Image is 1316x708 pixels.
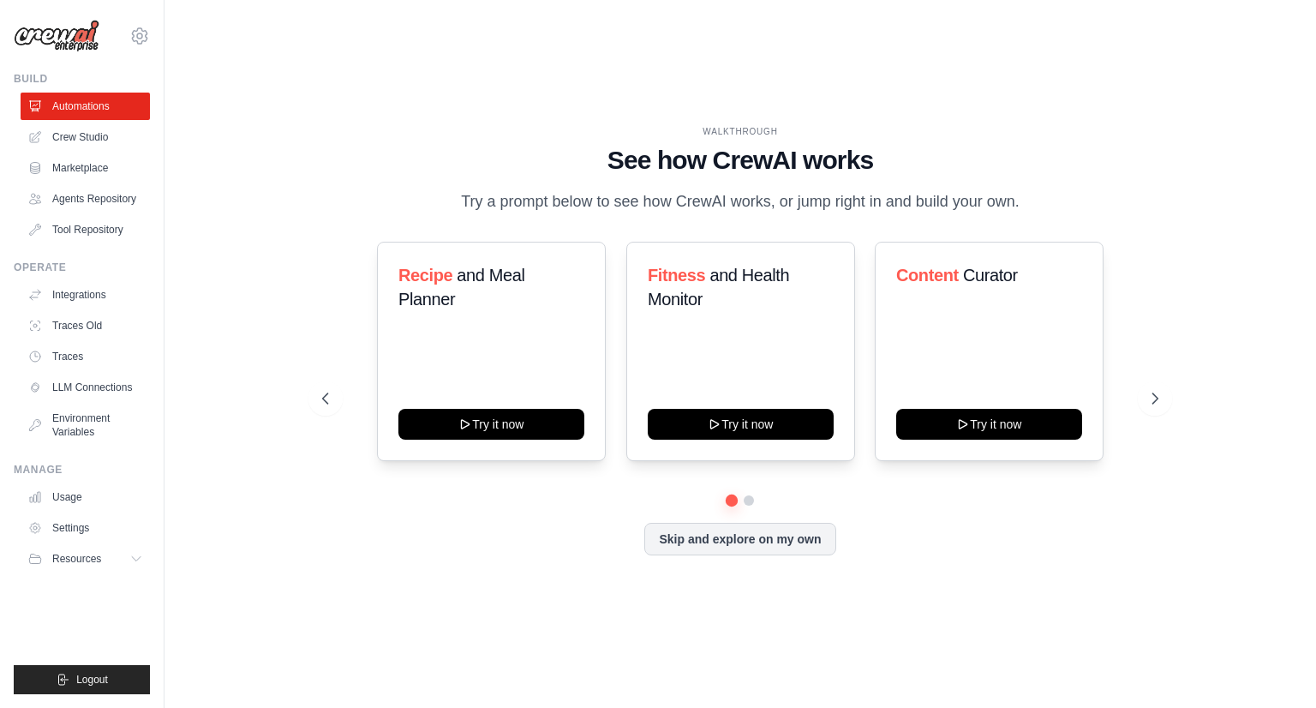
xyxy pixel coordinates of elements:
span: Curator [963,266,1018,285]
span: Resources [52,552,101,566]
button: Logout [14,665,150,694]
div: Operate [14,261,150,274]
span: Fitness [648,266,705,285]
span: Logout [76,673,108,687]
button: Try it now [648,409,834,440]
a: LLM Connections [21,374,150,401]
span: Recipe [398,266,452,285]
div: Build [14,72,150,86]
p: Try a prompt below to see how CrewAI works, or jump right in and build your own. [452,189,1028,214]
span: Content [896,266,959,285]
h1: See how CrewAI works [322,145,1158,176]
span: and Meal Planner [398,266,524,309]
div: WALKTHROUGH [322,125,1158,138]
img: Logo [14,20,99,52]
a: Environment Variables [21,405,150,446]
button: Resources [21,545,150,573]
a: Tool Repository [21,216,150,243]
a: Marketplace [21,154,150,182]
a: Agents Repository [21,185,150,213]
button: Try it now [398,409,584,440]
a: Traces Old [21,312,150,339]
a: Settings [21,514,150,542]
a: Automations [21,93,150,120]
button: Skip and explore on my own [644,523,835,555]
div: Manage [14,463,150,477]
a: Crew Studio [21,123,150,151]
a: Traces [21,343,150,370]
span: and Health Monitor [648,266,789,309]
a: Usage [21,483,150,511]
button: Try it now [896,409,1082,440]
a: Integrations [21,281,150,309]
